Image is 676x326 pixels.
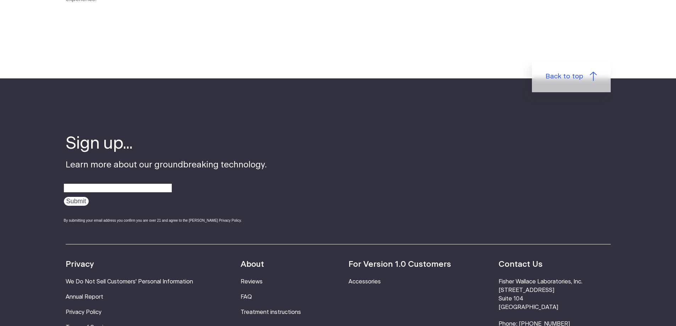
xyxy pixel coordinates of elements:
[348,260,451,269] strong: For Version 1.0 Customers
[241,279,263,284] a: Reviews
[241,294,252,300] a: FAQ
[64,218,267,223] div: By submitting your email address you confirm you are over 21 and agree to the [PERSON_NAME] Priva...
[348,279,381,284] a: Accessories
[532,61,611,92] a: Back to top
[66,279,193,284] a: We Do Not Sell Customers' Personal Information
[66,309,101,315] a: Privacy Policy
[545,72,583,82] span: Back to top
[66,133,267,155] h4: Sign up...
[66,260,94,269] strong: Privacy
[66,294,103,300] a: Annual Report
[241,260,264,269] strong: About
[64,197,89,206] input: Submit
[66,133,267,230] div: Learn more about our groundbreaking technology.
[241,309,301,315] a: Treatment instructions
[499,260,543,269] strong: Contact Us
